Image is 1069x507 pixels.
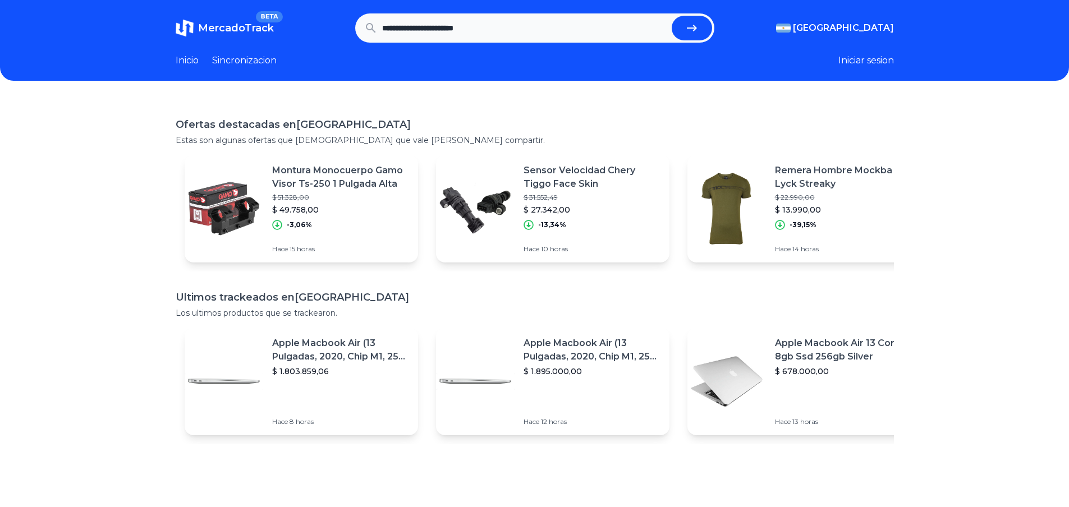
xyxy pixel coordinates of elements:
[272,366,409,377] p: $ 1.803.859,06
[287,220,312,229] p: -3,06%
[436,169,515,248] img: Featured image
[524,417,660,426] p: Hace 12 horas
[272,193,409,202] p: $ 51.328,00
[256,11,282,22] span: BETA
[776,21,894,35] button: [GEOGRAPHIC_DATA]
[687,169,766,248] img: Featured image
[436,328,669,435] a: Featured imageApple Macbook Air (13 Pulgadas, 2020, Chip M1, 256 Gb De Ssd, 8 Gb De Ram) - Plata$...
[436,342,515,421] img: Featured image
[775,337,912,363] p: Apple Macbook Air 13 Core I5 8gb Ssd 256gb Silver
[793,21,894,35] span: [GEOGRAPHIC_DATA]
[272,245,409,253] p: Hace 15 horas
[185,155,418,262] a: Featured imageMontura Monocuerpo Gamo Visor Ts-250 1 Pulgada Alta$ 51.328,00$ 49.758,00-3,06%Hace...
[524,164,660,191] p: Sensor Velocidad Chery Tiggo Face Skin
[524,337,660,363] p: Apple Macbook Air (13 Pulgadas, 2020, Chip M1, 256 Gb De Ssd, 8 Gb De Ram) - Plata
[212,54,277,67] a: Sincronizacion
[775,164,912,191] p: Remera Hombre Mockba Lyck Streaky
[176,19,274,37] a: MercadoTrackBETA
[687,155,921,262] a: Featured imageRemera Hombre Mockba Lyck Streaky$ 22.990,00$ 13.990,00-39,15%Hace 14 horas
[272,337,409,363] p: Apple Macbook Air (13 Pulgadas, 2020, Chip M1, 256 Gb De Ssd, 8 Gb De Ram) - Plata
[775,193,912,202] p: $ 22.990,00
[272,164,409,191] p: Montura Monocuerpo Gamo Visor Ts-250 1 Pulgada Alta
[185,342,263,421] img: Featured image
[176,289,894,305] h1: Ultimos trackeados en [GEOGRAPHIC_DATA]
[176,54,199,67] a: Inicio
[775,245,912,253] p: Hace 14 horas
[176,135,894,146] p: Estas son algunas ofertas que [DEMOGRAPHIC_DATA] que vale [PERSON_NAME] compartir.
[176,117,894,132] h1: Ofertas destacadas en [GEOGRAPHIC_DATA]
[272,204,409,215] p: $ 49.758,00
[272,417,409,426] p: Hace 8 horas
[198,22,274,34] span: MercadoTrack
[176,307,894,319] p: Los ultimos productos que se trackearon.
[687,342,766,421] img: Featured image
[538,220,566,229] p: -13,34%
[775,204,912,215] p: $ 13.990,00
[185,328,418,435] a: Featured imageApple Macbook Air (13 Pulgadas, 2020, Chip M1, 256 Gb De Ssd, 8 Gb De Ram) - Plata$...
[176,19,194,37] img: MercadoTrack
[524,366,660,377] p: $ 1.895.000,00
[185,169,263,248] img: Featured image
[776,24,791,33] img: Argentina
[524,193,660,202] p: $ 31.552,49
[790,220,816,229] p: -39,15%
[524,245,660,253] p: Hace 10 horas
[775,366,912,377] p: $ 678.000,00
[524,204,660,215] p: $ 27.342,00
[838,54,894,67] button: Iniciar sesion
[687,328,921,435] a: Featured imageApple Macbook Air 13 Core I5 8gb Ssd 256gb Silver$ 678.000,00Hace 13 horas
[436,155,669,262] a: Featured imageSensor Velocidad Chery Tiggo Face Skin$ 31.552,49$ 27.342,00-13,34%Hace 10 horas
[775,417,912,426] p: Hace 13 horas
